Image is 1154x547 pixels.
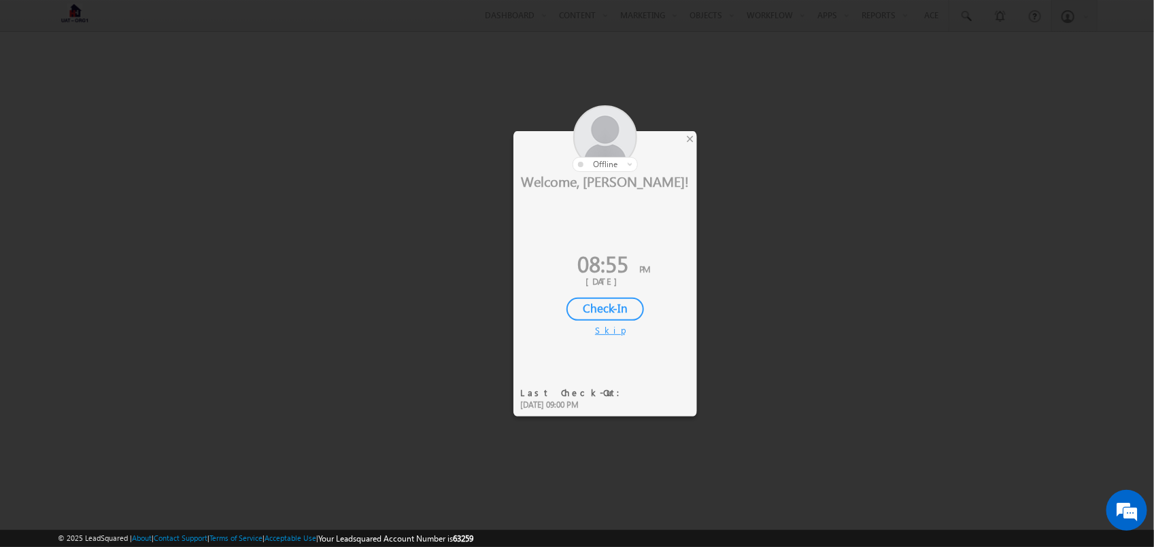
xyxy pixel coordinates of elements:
span: © 2025 LeadSquared | | | | | [58,532,473,545]
span: offline [593,159,617,169]
span: Your Leadsquared Account Number is [318,533,473,544]
div: Last Check-Out: [520,387,628,399]
img: d_60004797649_company_0_60004797649 [23,71,57,89]
span: 08:55 [577,248,628,279]
a: Contact Support [154,533,207,542]
div: Minimize live chat window [223,7,256,39]
div: Skip [595,324,615,336]
span: PM [639,263,650,275]
div: Welcome, [PERSON_NAME]! [513,172,697,190]
div: × [683,131,697,146]
em: Start Chat [185,419,247,437]
div: Check-In [566,298,644,321]
a: Acceptable Use [265,533,316,542]
div: [DATE] [524,275,687,287]
textarea: Type your message and hit 'Enter' [18,126,248,407]
a: Terms of Service [209,533,262,542]
div: Chat with us now [71,71,228,89]
a: About [132,533,152,542]
span: 63259 [453,533,473,544]
div: [DATE] 09:00 PM [520,399,628,411]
